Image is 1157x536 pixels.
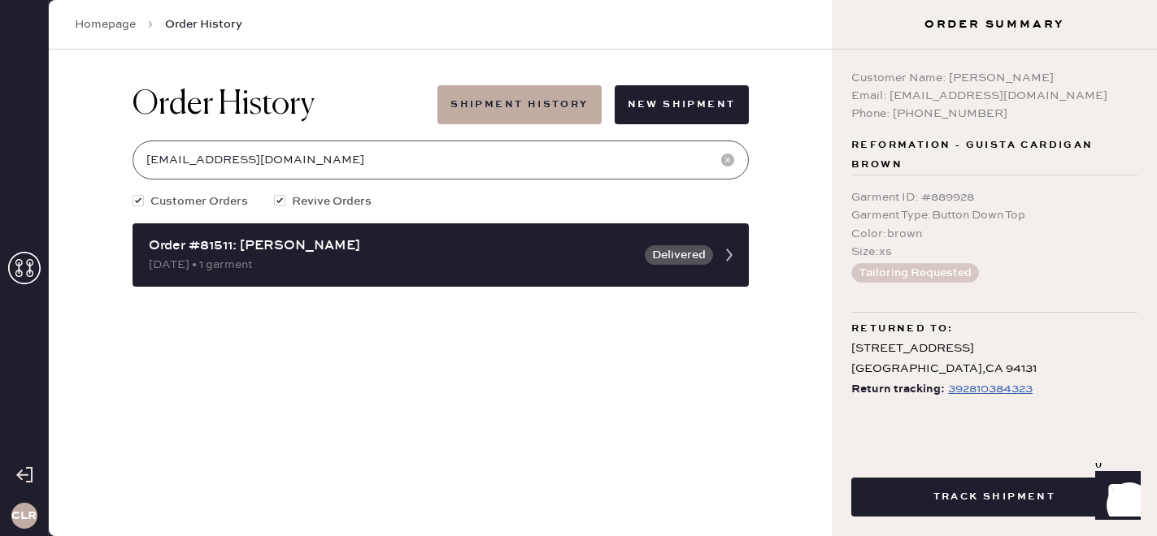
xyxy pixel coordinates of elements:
[851,225,1137,243] div: Color : brown
[150,192,248,210] span: Customer Orders
[615,85,749,124] button: New Shipment
[832,16,1157,32] h3: Order Summary
[851,136,1137,175] span: Reformation - Guista Cardigan brown
[149,236,635,256] div: Order #81511: [PERSON_NAME]
[851,339,1137,379] div: [STREET_ADDRESS] [GEOGRAPHIC_DATA] , CA 94131
[851,206,1137,224] div: Garment Type : Button Down Top
[645,245,713,265] button: Delivered
[851,243,1137,261] div: Size : xs
[165,16,242,32] span: Order History
[851,478,1137,517] button: Track Shipment
[437,85,601,124] button: Shipment History
[851,188,1137,206] div: Garment ID : # 889928
[292,192,372,210] span: Revive Orders
[851,69,1137,87] div: Customer Name: [PERSON_NAME]
[851,105,1137,123] div: Phone: [PHONE_NUMBER]
[75,16,136,32] a: Homepage
[851,87,1137,105] div: Email: [EMAIL_ADDRESS][DOMAIN_NAME]
[133,85,315,124] h1: Order History
[11,510,37,521] h3: CLR
[851,488,1137,504] a: Track Shipment
[851,263,979,283] button: Tailoring Requested
[945,379,1033,400] a: 392810384323
[133,140,749,179] input: Search by order number, customer name, email or phone number
[851,379,945,400] span: Return tracking:
[1080,463,1150,533] iframe: Front Chat
[149,256,635,274] div: [DATE] • 1 garment
[851,319,954,339] span: Returned to:
[948,379,1033,399] div: https://www.fedex.com/apps/fedextrack/?tracknumbers=392810384323&cntry_code=US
